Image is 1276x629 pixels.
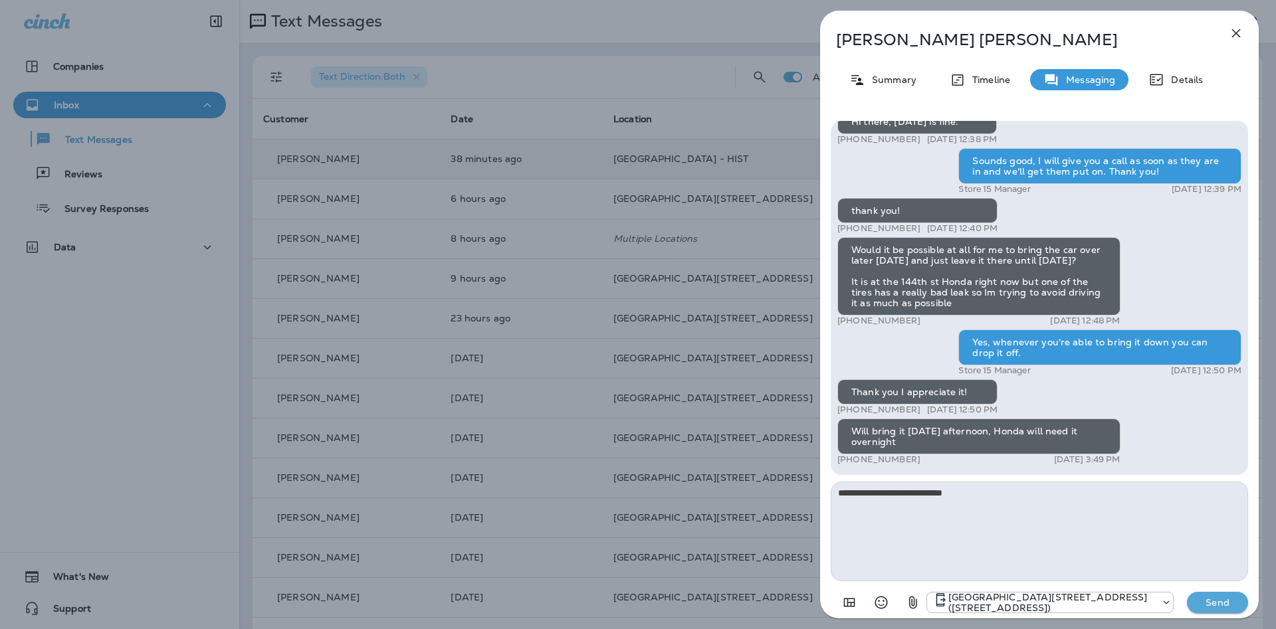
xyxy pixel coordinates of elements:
div: Thank you I appreciate it! [837,379,998,404]
p: Send [1190,596,1245,608]
div: Will bring it [DATE] afternoon, Honda will need it overnight [837,418,1120,454]
div: Hi there, [DATE] is fine. [837,109,997,134]
p: [GEOGRAPHIC_DATA][STREET_ADDRESS] ([STREET_ADDRESS]) [948,592,1154,613]
p: Store 15 Manager [958,365,1030,376]
p: Summary [865,74,916,85]
p: [PHONE_NUMBER] [837,404,920,415]
div: Yes, whenever you're able to bring it down you can drop it off. [958,329,1241,365]
p: [DATE] 12:50 PM [927,404,998,415]
p: [PHONE_NUMBER] [837,454,920,465]
p: Store 15 Manager [958,184,1030,195]
p: [PHONE_NUMBER] [837,134,920,145]
div: thank you! [837,198,998,223]
div: Sounds good, I will give you a call as soon as they are in and we'll get them put on. Thank you! [958,148,1241,184]
button: Select an emoji [868,589,895,616]
p: [DATE] 3:49 PM [1054,454,1120,465]
p: [DATE] 12:38 PM [927,134,997,145]
p: [DATE] 12:48 PM [1050,315,1120,326]
p: [DATE] 12:40 PM [927,223,998,234]
p: [PERSON_NAME] [PERSON_NAME] [836,31,1199,49]
div: Would it be possible at all for me to bring the car over later [DATE] and just leave it there unt... [837,237,1120,315]
div: +1 (402) 891-8464 [927,592,1173,613]
p: Messaging [1059,74,1115,85]
p: Timeline [966,74,1010,85]
p: Details [1164,74,1203,85]
p: [DATE] 12:39 PM [1172,184,1241,195]
p: [PHONE_NUMBER] [837,315,920,326]
button: Send [1187,592,1248,613]
button: Add in a premade template [836,589,863,616]
p: [PHONE_NUMBER] [837,223,920,234]
p: [DATE] 12:50 PM [1171,365,1241,376]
